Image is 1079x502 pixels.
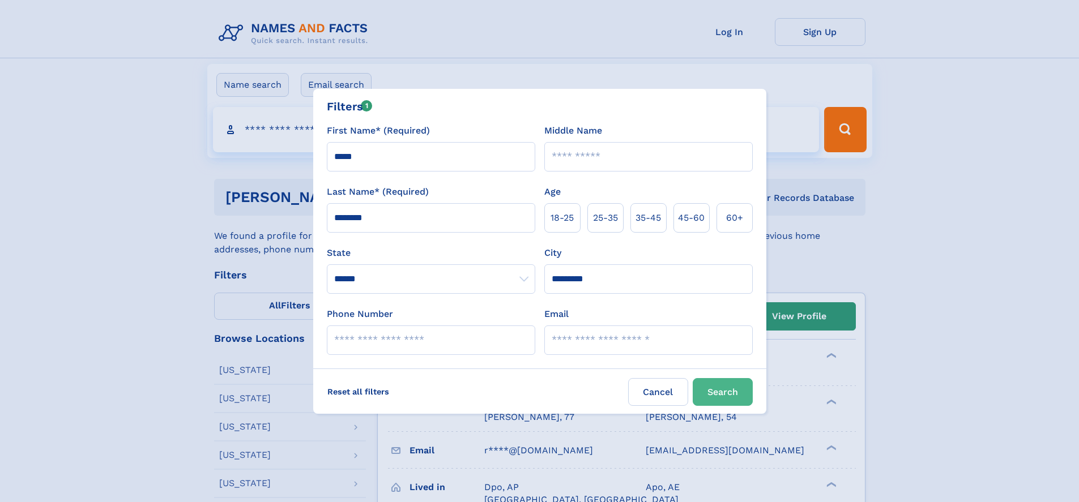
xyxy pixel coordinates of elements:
[544,307,569,321] label: Email
[327,246,535,260] label: State
[327,124,430,138] label: First Name* (Required)
[726,211,743,225] span: 60+
[327,185,429,199] label: Last Name* (Required)
[678,211,705,225] span: 45‑60
[551,211,574,225] span: 18‑25
[327,307,393,321] label: Phone Number
[628,378,688,406] label: Cancel
[636,211,661,225] span: 35‑45
[593,211,618,225] span: 25‑35
[544,124,602,138] label: Middle Name
[320,378,396,405] label: Reset all filters
[327,98,373,115] div: Filters
[544,246,561,260] label: City
[544,185,561,199] label: Age
[693,378,753,406] button: Search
